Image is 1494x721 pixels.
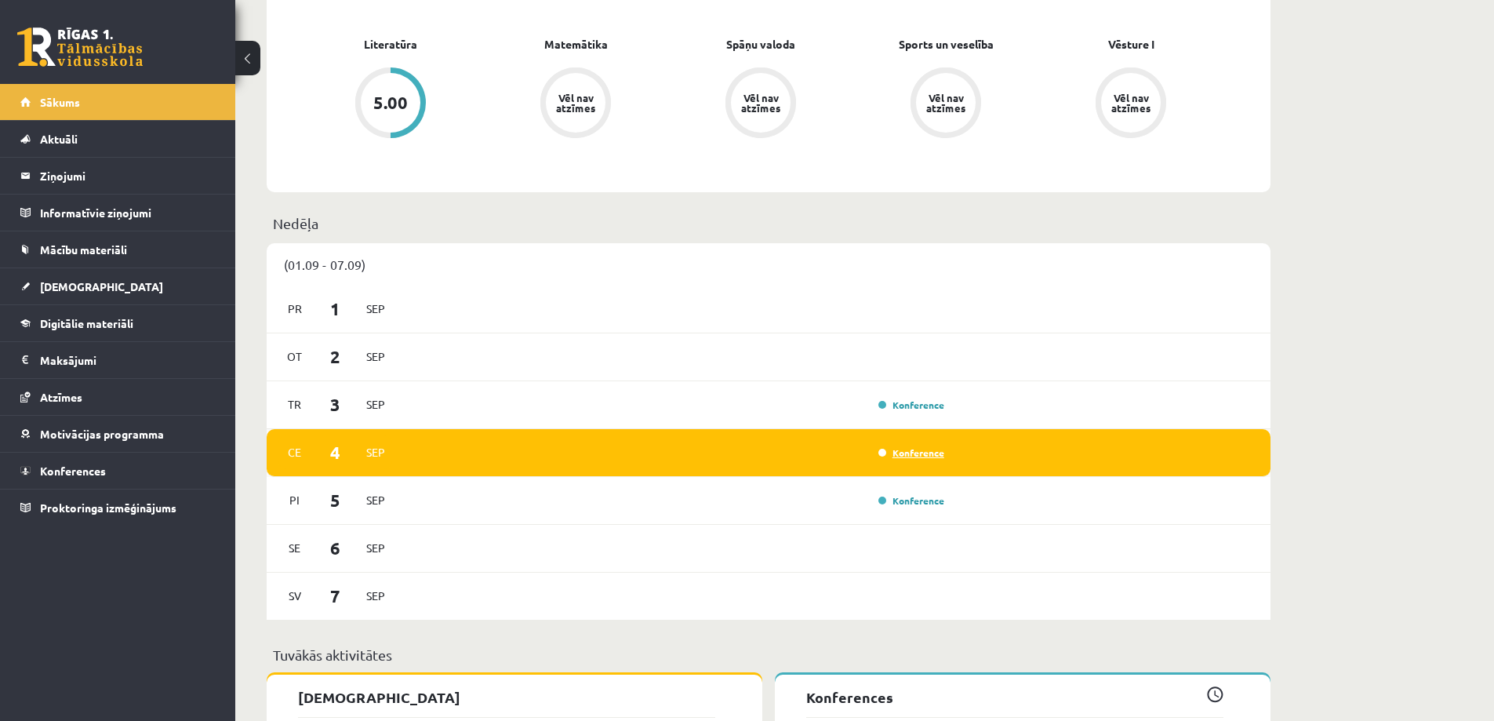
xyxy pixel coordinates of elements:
a: Digitālie materiāli [20,305,216,341]
a: Motivācijas programma [20,416,216,452]
div: Vēl nav atzīmes [739,93,783,113]
p: Nedēļa [273,213,1264,234]
a: Mācību materiāli [20,231,216,268]
span: Proktoringa izmēģinājums [40,501,176,515]
div: Vēl nav atzīmes [554,93,598,113]
span: Atzīmes [40,390,82,404]
div: (01.09 - 07.09) [267,243,1270,286]
span: Konferences [40,464,106,478]
a: Ziņojumi [20,158,216,194]
p: Konferences [806,686,1223,708]
span: Sep [359,440,392,464]
p: [DEMOGRAPHIC_DATA] [298,686,715,708]
a: Sports un veselība [899,36,994,53]
span: 3 [311,391,360,417]
a: Konferences [20,453,216,489]
span: 1 [311,296,360,322]
span: [DEMOGRAPHIC_DATA] [40,279,163,293]
span: Se [278,536,311,560]
a: Literatūra [364,36,417,53]
span: Mācību materiāli [40,242,127,257]
span: Pi [278,488,311,512]
span: Sep [359,536,392,560]
a: Konference [878,494,944,507]
a: Konference [878,399,944,411]
span: Motivācijas programma [40,427,164,441]
span: Ot [278,344,311,369]
span: 4 [311,439,360,465]
span: Sākums [40,95,80,109]
a: Maksājumi [20,342,216,378]
a: [DEMOGRAPHIC_DATA] [20,268,216,304]
a: Informatīvie ziņojumi [20,195,216,231]
span: Sep [359,488,392,512]
a: Matemātika [544,36,608,53]
legend: Maksājumi [40,342,216,378]
span: Sep [359,297,392,321]
span: 6 [311,535,360,561]
span: Digitālie materiāli [40,316,133,330]
p: Tuvākās aktivitātes [273,644,1264,665]
span: 7 [311,583,360,609]
span: Sep [359,584,392,608]
a: Vēsture I [1108,36,1154,53]
a: Vēl nav atzīmes [853,67,1038,141]
a: 5.00 [298,67,483,141]
legend: Ziņojumi [40,158,216,194]
span: Tr [278,392,311,417]
div: Vēl nav atzīmes [924,93,968,113]
span: Aktuāli [40,132,78,146]
a: Spāņu valoda [726,36,795,53]
a: Aktuāli [20,121,216,157]
a: Atzīmes [20,379,216,415]
a: Vēl nav atzīmes [668,67,853,141]
span: Sep [359,392,392,417]
a: Vēl nav atzīmes [1038,67,1223,141]
span: Sv [278,584,311,608]
div: Vēl nav atzīmes [1109,93,1153,113]
span: 5 [311,487,360,513]
a: Sākums [20,84,216,120]
span: Ce [278,440,311,464]
span: 2 [311,344,360,370]
a: Rīgas 1. Tālmācības vidusskola [17,27,143,67]
a: Proktoringa izmēģinājums [20,490,216,526]
div: 5.00 [373,94,408,111]
span: Pr [278,297,311,321]
a: Konference [878,446,944,459]
legend: Informatīvie ziņojumi [40,195,216,231]
a: Vēl nav atzīmes [483,67,668,141]
span: Sep [359,344,392,369]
